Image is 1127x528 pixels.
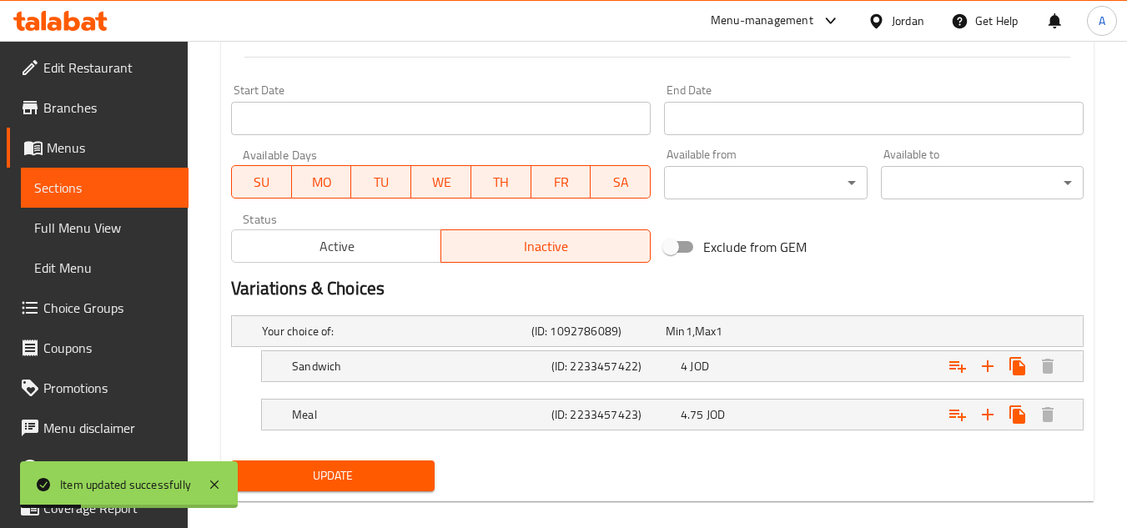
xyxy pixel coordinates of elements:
[418,170,465,194] span: WE
[231,460,434,491] button: Update
[664,166,867,199] div: ​
[34,258,175,278] span: Edit Menu
[7,328,189,368] a: Coupons
[707,404,725,425] span: JOD
[1033,400,1063,430] button: Delete Meal
[292,165,352,199] button: MO
[7,488,189,528] a: Coverage Report
[239,234,435,259] span: Active
[7,128,189,168] a: Menus
[43,98,175,118] span: Branches
[351,165,411,199] button: TU
[531,165,591,199] button: FR
[244,465,420,486] span: Update
[597,170,644,194] span: SA
[358,170,405,194] span: TU
[973,400,1003,430] button: Add new choice
[34,218,175,238] span: Full Menu View
[21,168,189,208] a: Sections
[411,165,471,199] button: WE
[681,355,687,377] span: 4
[471,165,531,199] button: TH
[7,448,189,488] a: Upsell
[478,170,525,194] span: TH
[232,316,1083,346] div: Expand
[943,351,973,381] button: Add choice group
[262,400,1083,430] div: Expand
[43,338,175,358] span: Coupons
[21,248,189,288] a: Edit Menu
[943,400,973,430] button: Add choice group
[681,404,704,425] span: 4.75
[7,88,189,128] a: Branches
[34,178,175,198] span: Sections
[881,166,1084,199] div: ​
[1099,12,1105,30] span: A
[43,458,175,478] span: Upsell
[292,406,545,423] h5: Meal
[973,351,1003,381] button: Add new choice
[666,320,685,342] span: Min
[7,48,189,88] a: Edit Restaurant
[690,355,708,377] span: JOD
[538,170,585,194] span: FR
[440,229,651,263] button: Inactive
[551,358,674,375] h5: (ID: 2233457422)
[262,351,1083,381] div: Expand
[531,323,659,339] h5: (ID: 1092786089)
[21,208,189,248] a: Full Menu View
[47,138,175,158] span: Menus
[7,368,189,408] a: Promotions
[231,165,292,199] button: SU
[551,406,674,423] h5: (ID: 2233457423)
[43,378,175,398] span: Promotions
[892,12,924,30] div: Jordan
[231,276,1084,301] h2: Variations & Choices
[1003,351,1033,381] button: Clone new choice
[591,165,651,199] button: SA
[695,320,716,342] span: Max
[43,418,175,438] span: Menu disclaimer
[299,170,345,194] span: MO
[666,323,793,339] div: ,
[43,298,175,318] span: Choice Groups
[60,475,191,494] div: Item updated successfully
[7,408,189,448] a: Menu disclaimer
[231,229,441,263] button: Active
[711,11,813,31] div: Menu-management
[1033,351,1063,381] button: Delete Sandwich
[703,237,807,257] span: Exclude from GEM
[448,234,644,259] span: Inactive
[292,358,545,375] h5: Sandwich
[43,498,175,518] span: Coverage Report
[716,320,722,342] span: 1
[239,170,285,194] span: SU
[686,320,692,342] span: 1
[262,323,525,339] h5: Your choice of:
[1003,400,1033,430] button: Clone new choice
[43,58,175,78] span: Edit Restaurant
[7,288,189,328] a: Choice Groups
